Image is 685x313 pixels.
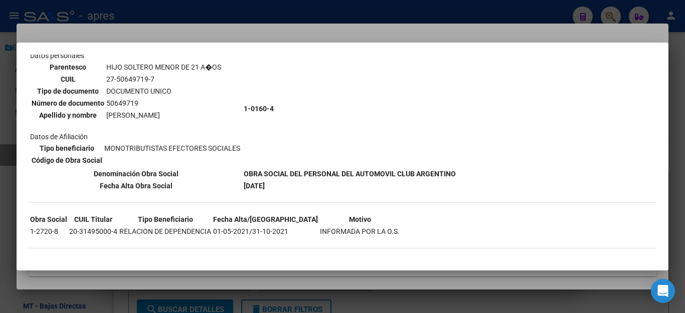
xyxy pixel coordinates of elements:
[106,86,222,97] td: DOCUMENTO UNICO
[319,226,400,237] td: INFORMADA POR LA O.S.
[319,214,400,225] th: Motivo
[30,180,242,191] th: Fecha Alta Obra Social
[31,62,105,73] th: Parentesco
[119,214,212,225] th: Tipo Beneficiario
[244,105,274,113] b: 1-0160-4
[31,143,103,154] th: Tipo beneficiario
[30,214,68,225] th: Obra Social
[31,110,105,121] th: Apellido y nombre
[106,62,222,73] td: HIJO SOLTERO MENOR DE 21 A�OS
[244,170,456,178] b: OBRA SOCIAL DEL PERSONAL DEL AUTOMOVIL CLUB ARGENTINO
[106,110,222,121] td: [PERSON_NAME]
[106,98,222,109] td: 50649719
[31,86,105,97] th: Tipo de documento
[69,214,118,225] th: CUIL Titular
[213,226,318,237] td: 01-05-2021/31-10-2021
[244,182,265,190] b: [DATE]
[119,226,212,237] td: RELACION DE DEPENDENCIA
[30,50,242,167] td: Datos personales Datos de Afiliación
[106,74,222,85] td: 27-50649719-7
[31,74,105,85] th: CUIL
[31,98,105,109] th: Número de documento
[69,226,118,237] td: 20-31495000-4
[651,279,675,303] div: Open Intercom Messenger
[30,168,242,179] th: Denominación Obra Social
[30,226,68,237] td: 1-2720-8
[31,155,103,166] th: Código de Obra Social
[213,214,318,225] th: Fecha Alta/[GEOGRAPHIC_DATA]
[104,143,241,154] td: MONOTRIBUTISTAS EFECTORES SOCIALES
